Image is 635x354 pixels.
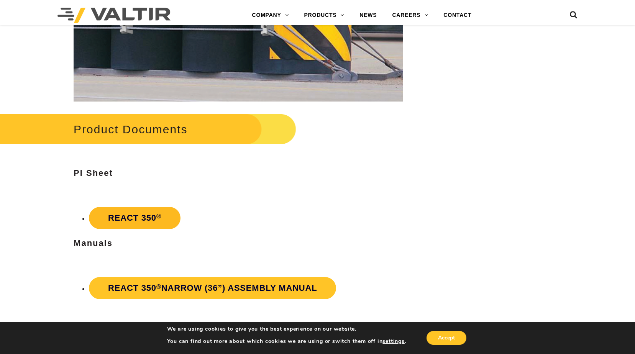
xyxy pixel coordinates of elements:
[436,8,479,23] a: CONTACT
[352,8,384,23] a: NEWS
[156,283,161,290] sup: ®
[108,283,317,293] strong: REACT 350 Narrow (36”) Assembly Manual
[57,8,171,23] img: Valtir
[74,238,113,248] strong: Manuals
[89,207,180,229] a: REACT 350®
[167,326,406,333] p: We are using cookies to give you the best experience on our website.
[74,168,113,178] strong: PI Sheet
[156,213,161,220] sup: ®
[296,8,352,23] a: PRODUCTS
[89,277,336,299] a: REACT 350®Narrow (36”) Assembly Manual
[244,8,297,23] a: COMPANY
[384,8,436,23] a: CAREERS
[167,338,406,345] p: You can find out more about which cookies we are using or switch them off in .
[427,331,466,345] button: Accept
[382,338,404,345] button: settings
